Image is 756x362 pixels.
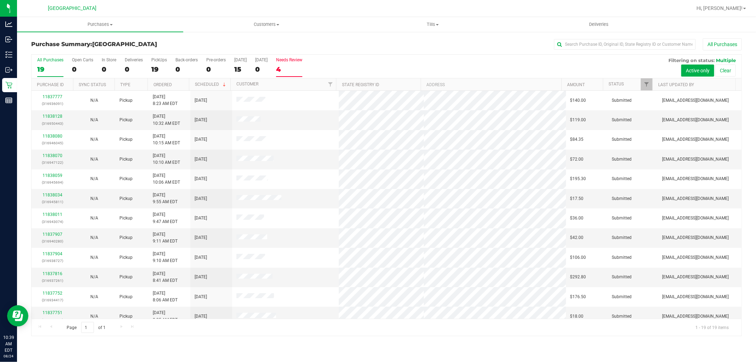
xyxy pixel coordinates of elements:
span: Filtering on status: [668,57,715,63]
span: $292.80 [570,274,586,280]
span: [DATE] 9:55 AM EDT [153,192,178,205]
span: [EMAIL_ADDRESS][DOMAIN_NAME] [662,97,729,104]
button: N/A [90,294,98,300]
span: [EMAIL_ADDRESS][DOMAIN_NAME] [662,274,729,280]
div: Needs Review [276,57,302,62]
a: Filter [641,78,653,90]
span: [DATE] [195,274,207,280]
span: [GEOGRAPHIC_DATA] [48,5,97,11]
p: 08/24 [3,353,14,359]
span: Pickup [119,313,133,320]
span: Pickup [119,215,133,222]
div: 19 [37,65,63,73]
a: 11837751 [43,310,62,315]
a: 11838034 [43,193,62,197]
span: [DATE] 9:10 AM EDT [153,251,178,264]
p: (316937261) [36,277,69,284]
span: Pickup [119,136,133,143]
input: Search Purchase ID, Original ID, State Registry ID or Customer Name... [554,39,696,50]
span: Submitted [612,254,632,261]
button: N/A [90,274,98,280]
span: 1 - 19 of 19 items [690,322,734,333]
div: All Purchases [37,57,63,62]
span: $195.30 [570,176,586,182]
a: Sync Status [79,82,106,87]
span: Not Applicable [90,216,98,221]
span: Submitted [612,294,632,300]
a: Tills [349,17,516,32]
inline-svg: Inventory [5,51,12,58]
span: [EMAIL_ADDRESS][DOMAIN_NAME] [662,254,729,261]
span: $36.00 [570,215,584,222]
div: Open Carts [72,57,93,62]
a: Amount [567,82,585,87]
a: 11838070 [43,153,62,158]
span: Not Applicable [90,157,98,162]
p: (316945694) [36,179,69,186]
span: [DATE] 10:15 AM EDT [153,133,180,146]
inline-svg: Retail [5,82,12,89]
div: In Store [102,57,116,62]
span: [EMAIL_ADDRESS][DOMAIN_NAME] [662,136,729,143]
span: [DATE] [195,294,207,300]
button: N/A [90,97,98,104]
span: $18.00 [570,313,584,320]
a: 11838059 [43,173,62,178]
button: N/A [90,195,98,202]
span: Multiple [716,57,736,63]
div: 0 [102,65,116,73]
div: PickUps [151,57,167,62]
iframe: Resource center [7,305,28,327]
span: Not Applicable [90,255,98,260]
span: Submitted [612,176,632,182]
div: 0 [206,65,226,73]
a: Purchases [17,17,183,32]
a: 11837907 [43,232,62,237]
span: [DATE] [195,176,207,182]
div: Pre-orders [206,57,226,62]
a: 11837904 [43,251,62,256]
a: Scheduled [195,82,227,87]
span: [EMAIL_ADDRESS][DOMAIN_NAME] [662,294,729,300]
p: (316934417) [36,297,69,303]
a: Ordered [153,82,172,87]
span: Not Applicable [90,196,98,201]
span: Submitted [612,117,632,123]
a: Purchase ID [37,82,64,87]
span: Pickup [119,176,133,182]
span: $84.35 [570,136,584,143]
p: (316938727) [36,257,69,264]
div: 19 [151,65,167,73]
span: Submitted [612,136,632,143]
a: Type [120,82,130,87]
div: 4 [276,65,302,73]
span: Submitted [612,195,632,202]
span: [EMAIL_ADDRESS][DOMAIN_NAME] [662,117,729,123]
span: [DATE] 10:06 AM EDT [153,172,180,186]
span: [DATE] 10:10 AM EDT [153,152,180,166]
inline-svg: Analytics [5,21,12,28]
div: Deliveries [125,57,143,62]
span: Customers [184,21,349,28]
a: Deliveries [516,17,682,32]
span: $176.50 [570,294,586,300]
span: Not Applicable [90,294,98,299]
span: Submitted [612,313,632,320]
span: [DATE] [195,215,207,222]
a: Customer [236,82,258,87]
span: Submitted [612,274,632,280]
a: 11838011 [43,212,62,217]
span: Pickup [119,117,133,123]
span: Pickup [119,254,133,261]
div: 0 [125,65,143,73]
span: $140.00 [570,97,586,104]
span: [EMAIL_ADDRESS][DOMAIN_NAME] [662,176,729,182]
span: [DATE] 8:05 AM EDT [153,310,178,323]
div: 0 [72,65,93,73]
span: Submitted [612,97,632,104]
p: (316947122) [36,159,69,166]
a: State Registry ID [342,82,379,87]
span: $42.00 [570,234,584,241]
h3: Purchase Summary: [31,41,268,48]
a: Filter [324,78,336,90]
